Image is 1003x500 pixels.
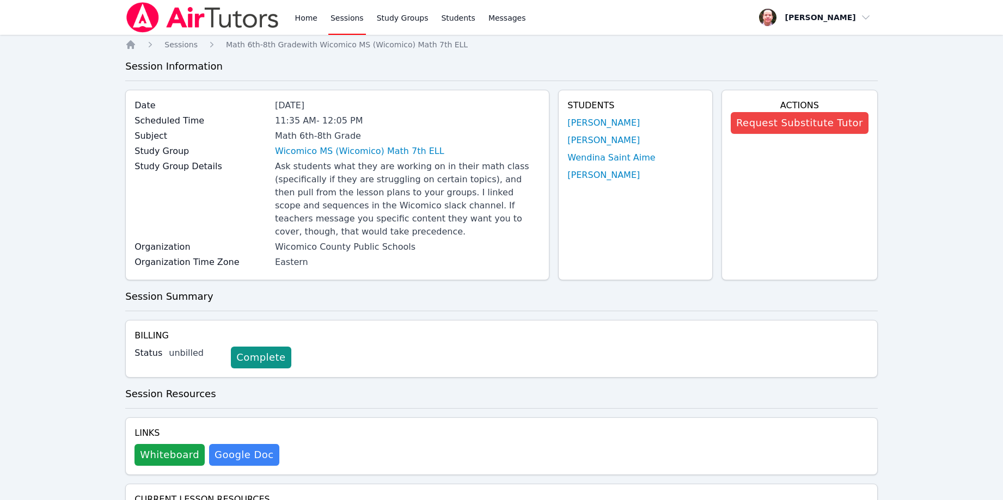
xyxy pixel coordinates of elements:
a: Google Doc [209,444,279,466]
label: Organization [134,240,268,254]
h3: Session Information [125,59,878,74]
div: [DATE] [275,99,540,112]
nav: Breadcrumb [125,39,878,50]
a: Sessions [164,39,198,50]
a: [PERSON_NAME] [567,116,640,129]
label: Scheduled Time [134,114,268,127]
label: Date [134,99,268,112]
div: unbilled [169,347,222,360]
h4: Billing [134,329,869,342]
a: Math 6th-8th Gradewith Wicomico MS (Wicomico) Math 7th ELL [226,39,468,50]
span: Messages [488,13,526,23]
div: Math 6th-8th Grade [275,129,540,143]
a: Wicomico MS (Wicomico) Math 7th ELL [275,145,444,158]
div: 11:35 AM - 12:05 PM [275,114,540,127]
a: [PERSON_NAME] [567,134,640,147]
div: Eastern [275,256,540,269]
h3: Session Resources [125,386,878,402]
div: Ask students what they are working on in their math class (specifically if they are struggling on... [275,160,540,238]
h3: Session Summary [125,289,878,304]
div: Wicomico County Public Schools [275,240,540,254]
span: Math 6th-8th Grade with Wicomico MS (Wicomico) Math 7th ELL [226,40,468,49]
label: Status [134,347,162,360]
a: Wendina Saint Aime [567,151,655,164]
h4: Actions [731,99,869,112]
button: Whiteboard [134,444,205,466]
span: Sessions [164,40,198,49]
label: Organization Time Zone [134,256,268,269]
a: Complete [231,347,291,368]
label: Study Group Details [134,160,268,173]
img: Air Tutors [125,2,279,33]
h4: Students [567,99,704,112]
button: Request Substitute Tutor [731,112,869,134]
label: Subject [134,129,268,143]
label: Study Group [134,145,268,158]
a: [PERSON_NAME] [567,169,640,182]
h4: Links [134,427,279,440]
